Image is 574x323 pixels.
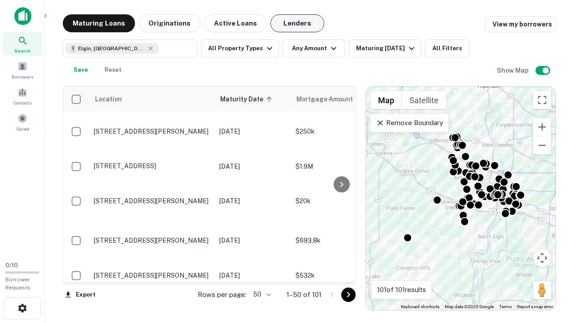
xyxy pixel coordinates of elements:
p: [STREET_ADDRESS] [94,162,210,170]
img: Google [368,298,398,310]
p: [DATE] [219,196,287,206]
span: 0 / 10 [5,262,18,269]
a: Saved [3,110,42,134]
div: Maturing [DATE] [356,43,417,54]
button: All Filters [425,39,470,57]
button: Toggle fullscreen view [533,91,551,109]
button: Show street map [370,91,402,109]
p: 1–50 of 101 [287,289,322,300]
button: Save your search to get updates of matches that match your search criteria. [66,61,95,79]
p: $693.8k [296,236,385,245]
button: Lenders [270,14,324,32]
button: Zoom out [533,136,551,154]
th: Maturity Date [215,87,291,112]
th: Mortgage Amount [291,87,390,112]
button: Originations [139,14,200,32]
button: Reset [99,61,127,79]
p: [DATE] [219,236,287,245]
h6: Show Map [497,65,530,75]
button: All Property Types [201,39,279,57]
button: Export [63,288,98,301]
button: Zoom in [533,118,551,136]
span: Mortgage Amount [296,94,365,105]
div: 50 [250,288,272,301]
button: Drag Pegman onto the map to open Street View [533,281,551,299]
p: $1.9M [296,161,385,171]
button: Active Loans [204,14,267,32]
span: Location [95,94,122,105]
button: Show satellite imagery [402,91,446,109]
p: Remove Boundary [376,118,443,128]
span: Contacts [13,99,31,106]
p: 101 of 101 results [377,284,426,295]
p: $250k [296,127,385,136]
th: Location [89,87,215,112]
div: 0 0 [366,87,556,310]
p: $532k [296,271,385,280]
button: Maturing Loans [63,14,135,32]
a: Terms (opens in new tab) [499,304,512,309]
p: [STREET_ADDRESS][PERSON_NAME] [94,271,210,279]
p: [DATE] [219,161,287,171]
a: View my borrowers [485,16,556,32]
p: [STREET_ADDRESS][PERSON_NAME] [94,197,210,205]
p: [STREET_ADDRESS][PERSON_NAME] [94,236,210,244]
p: $20k [296,196,385,206]
a: Contacts [3,84,42,108]
span: Saved [16,125,29,132]
p: [STREET_ADDRESS][PERSON_NAME] [94,127,210,135]
iframe: Chat Widget [529,223,574,266]
a: Report a map error [517,304,553,309]
a: Borrowers [3,58,42,82]
p: [DATE] [219,127,287,136]
span: Borrowers [12,73,33,80]
img: capitalize-icon.png [14,7,31,25]
span: Maturity Date [220,94,275,105]
button: Go to next page [341,288,356,302]
span: Map data ©2025 Google [445,304,494,309]
a: Open this area in Google Maps (opens a new window) [368,298,398,310]
span: Borrower Requests [5,276,30,291]
p: [DATE] [219,271,287,280]
span: Elgin, [GEOGRAPHIC_DATA], [GEOGRAPHIC_DATA] [78,44,145,52]
button: Any Amount [283,39,345,57]
button: Maturing [DATE] [349,39,421,57]
button: Keyboard shortcuts [401,304,439,310]
a: Search [3,32,42,56]
p: Rows per page: [198,289,246,300]
span: Search [14,47,30,54]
